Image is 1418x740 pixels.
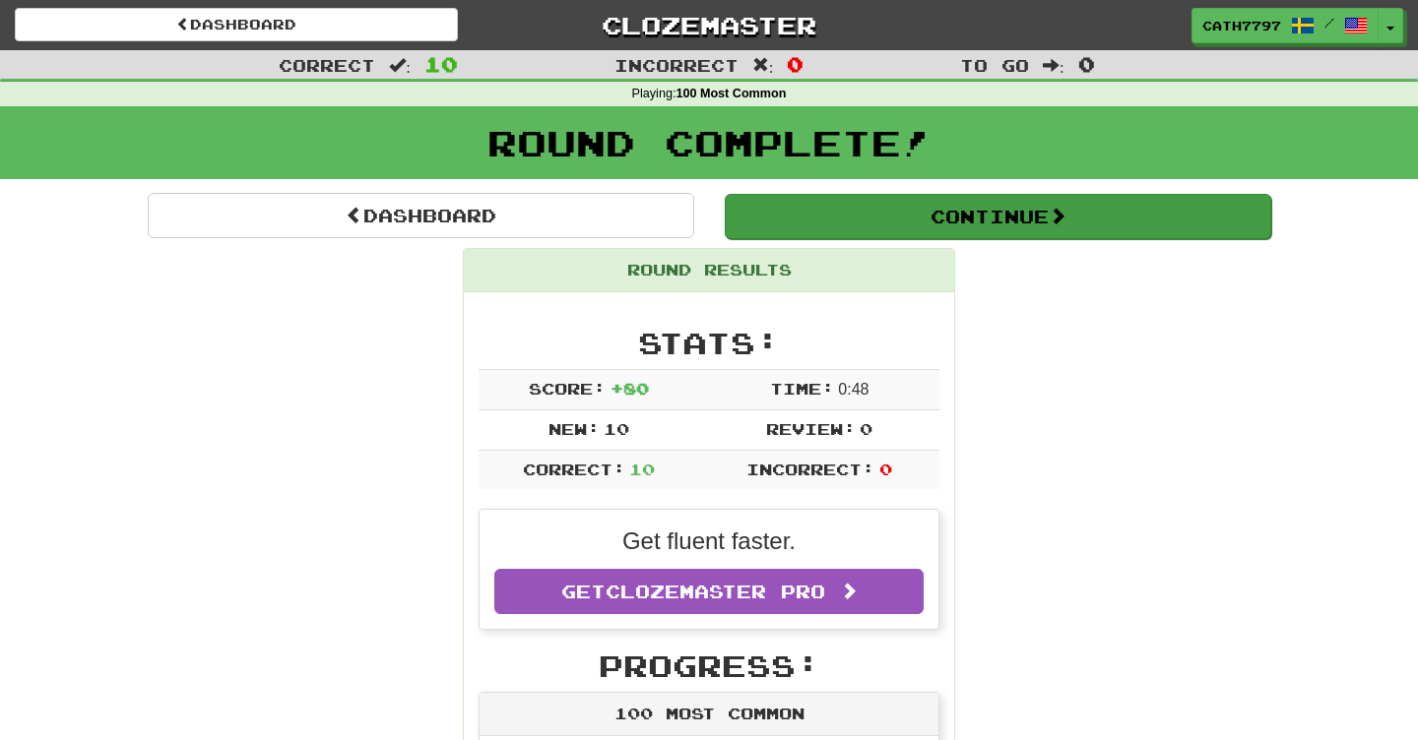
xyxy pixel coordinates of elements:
[879,460,892,478] span: 0
[611,379,649,398] span: + 80
[494,569,924,614] a: GetClozemaster Pro
[523,460,625,478] span: Correct:
[424,52,458,76] span: 10
[529,379,606,398] span: Score:
[960,55,1029,75] span: To go
[389,57,411,74] span: :
[629,460,655,478] span: 10
[1324,16,1334,30] span: /
[148,193,694,238] a: Dashboard
[1192,8,1379,43] a: cath7797 /
[604,419,629,438] span: 10
[487,8,931,42] a: Clozemaster
[787,52,804,76] span: 0
[752,57,774,74] span: :
[479,649,939,682] h2: Progress:
[548,419,600,438] span: New:
[838,381,869,398] span: 0 : 48
[279,55,375,75] span: Correct
[494,524,924,558] p: Get fluent faster.
[15,8,458,41] a: Dashboard
[606,581,825,602] span: Clozemaster Pro
[480,693,938,736] div: 100 Most Common
[1043,57,1064,74] span: :
[7,123,1411,162] h1: Round Complete!
[860,419,872,438] span: 0
[614,55,739,75] span: Incorrect
[479,327,939,359] h2: Stats:
[725,194,1271,239] button: Continue
[746,460,874,478] span: Incorrect:
[464,249,954,292] div: Round Results
[1078,52,1095,76] span: 0
[766,419,856,438] span: Review:
[676,87,786,100] strong: 100 Most Common
[770,379,834,398] span: Time:
[1202,17,1281,34] span: cath7797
